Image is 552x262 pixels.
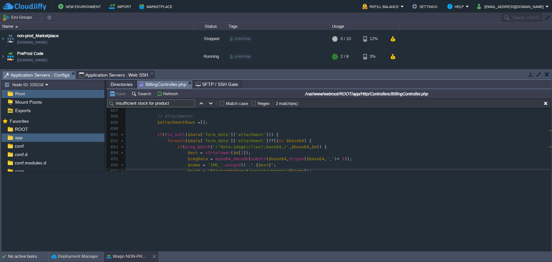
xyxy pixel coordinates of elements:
button: Save [109,91,127,97]
span: foreach [167,138,185,143]
span: = [198,120,200,125]
span: 'IMG_' [208,162,223,167]
span: ( [210,144,213,149]
div: 894 [107,150,120,156]
span: [] [274,138,279,143]
span: " [271,162,274,167]
span: ',' [327,156,334,161]
button: Help [447,3,466,10]
span: ?? [268,138,274,143]
span: is_null [167,132,185,137]
div: No active tasks [8,251,49,262]
span: SFTP / SSH Gate [196,80,238,88]
span: ( [185,132,188,137]
div: 888 [107,113,120,120]
span: []; [200,120,208,125]
li: /var/www/webroot/ROOT/app/Http/Controllers/BillingController.php [137,80,193,88]
div: 887 [107,108,120,114]
span: ". [251,162,256,167]
span: ( [248,156,251,161]
span: conf [14,143,25,149]
span: 1 [342,156,344,161]
button: New Environment [58,3,103,10]
span: $base64 [291,144,309,149]
div: 12% [363,30,384,47]
div: 896 [107,162,120,168]
a: app [14,135,24,141]
span: { [256,162,258,167]
span: 'form_data' [203,132,231,137]
span: as [279,138,284,143]
img: AMDAwAAAACH5BAEAAAAALAAAAAABAAEAAAICRAEAOw== [6,30,15,47]
span: uniqid [225,162,241,167]
a: [DOMAIN_NAME] [17,57,47,63]
span: '/^data:image\/(\w+);base64,/' [213,144,289,149]
button: Marketplace [139,3,174,10]
span: = [210,156,213,161]
a: conf.d [14,152,28,157]
span: = [203,162,205,167]
span: , [309,144,312,149]
label: Match case [226,101,248,106]
a: ROOT [14,126,29,132]
span: // Attachments [157,114,193,119]
img: AMDAwAAAACH5BAEAAAAALAAAAAABAAEAAAICRAEAOw== [6,66,15,83]
span: preg_match [185,144,210,149]
span: ( [304,156,307,161]
button: Import [109,3,133,10]
img: AMDAwAAAACH5BAEAAAAALAAAAAABAAEAAAICRAEAOw== [0,66,5,83]
div: 9 / 116 [341,66,353,83]
span: { [289,169,291,173]
span: ) [334,156,337,161]
span: , [324,156,327,161]
div: 889 [107,120,120,126]
span: [ [200,132,203,137]
span: $tenantSchema [213,169,246,173]
span: strtolower [205,150,231,155]
span: base64_decode [215,156,248,161]
a: non-prod_Marketplace [17,33,59,39]
span: } [304,169,307,173]
span: $ext [258,162,268,167]
span: 1 [241,150,243,155]
div: Stopped [194,30,227,47]
a: PreProd Code [17,50,43,57]
span: Exports [14,108,32,113]
span: } [268,162,271,167]
span: substr [251,156,266,161]
span: " [208,169,210,173]
span: /newattachments/ [248,169,289,173]
span: " [307,169,309,173]
span: Application Servers : Web SSH [79,71,148,79]
span: ! [165,132,167,137]
div: 0 / 10 [341,30,351,47]
span: ( [231,150,233,155]
span: $base64 [286,138,304,143]
button: Refill Balance [362,3,401,10]
div: Usage [330,23,399,30]
span: if [157,132,162,137]
a: conf.modules.d [14,160,47,166]
span: Waqin NON-PROD [17,68,52,75]
span: ]); [243,150,251,155]
span: + [337,156,340,161]
span: $name [188,162,200,167]
span: Favorites [8,118,30,124]
span: 'form_data' [203,138,231,143]
span: $ext [188,150,198,155]
img: AMDAwAAAACH5BAEAAAAALAAAAAABAAEAAAICRAEAOw== [6,48,15,65]
div: 897 [107,168,120,174]
div: Tags [227,23,330,30]
span: = [203,169,205,173]
span: ][ [231,132,236,137]
span: ( [162,132,165,137]
div: 3% [363,48,384,65]
img: AMDAwAAAACH5BAEAAAAALAAAAAABAAEAAAICRAEAOw== [0,30,5,47]
label: Regex [258,101,270,106]
div: 895 [107,156,120,162]
span: Root [14,91,26,97]
span: )) { [317,144,327,149]
span: , [286,156,289,161]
